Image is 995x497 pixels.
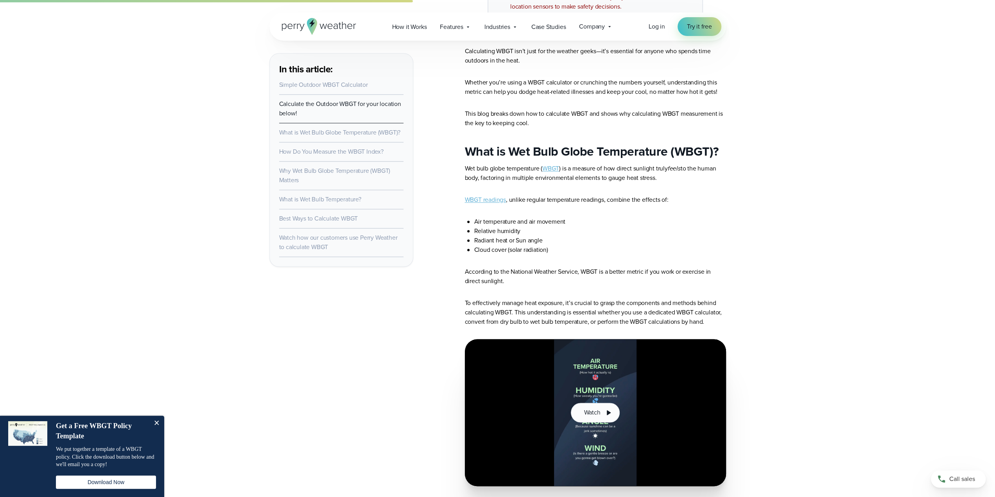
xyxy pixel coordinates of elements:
span: Features [440,22,463,32]
li: Cloud cover (solar radiation) [474,245,726,255]
li: Radiant heat or Sun angle [474,236,726,245]
a: Log in [649,22,665,31]
p: We put together a template of a WBGT policy. Click the download button below and we'll email you ... [56,445,156,468]
a: How Do You Measure the WBGT Index? [279,147,384,156]
span: Company [579,22,605,31]
p: Calculating WBGT isn’t just for the weather geeks—it’s essential for anyone who spends time outdo... [465,47,726,65]
span: Try it free [687,22,712,31]
span: Industries [484,22,510,32]
p: This blog breaks down how to calculate WBGT and shows why calculating WBGT measurement is the key... [465,109,726,128]
a: Case Studies [525,19,573,35]
a: What is Wet Bulb Globe Temperature (WBGT)? [279,128,401,137]
p: According to the National Weather Service, WBGT is a better metric if you work or exercise in dir... [465,267,726,286]
a: Why Wet Bulb Globe Temperature (WBGT) Matters [279,166,391,185]
li: Air temperature and air movement [474,217,726,226]
p: Wet bulb globe temperature ( ) is a measure of how direct sunlight truly to the human body, facto... [465,164,726,183]
a: What is Wet Bulb Temperature? [279,195,361,204]
strong: What is Wet Bulb Globe Temperature (WBGT)? [465,142,719,161]
button: Watch [571,403,619,422]
a: WBGT readings [465,195,506,204]
p: Whether you’re using a WBGT calculator or crunching the numbers yourself, understanding this metr... [465,78,726,97]
a: How it Works [385,19,434,35]
a: Call sales [931,470,986,488]
a: Simple Outdoor WBGT Calculator [279,80,368,89]
p: To effectively manage heat exposure, it’s crucial to grasp the components and methods behind calc... [465,298,726,327]
p: , unlike regular temperature readings, combine the effects of: [465,195,726,205]
a: Best Ways to Calculate WBGT [279,214,358,223]
span: Watch [584,408,600,417]
img: dialog featured image [8,421,47,446]
a: Watch how our customers use Perry Weather to calculate WBGT [279,233,398,251]
li: Relative humidity [474,226,726,236]
span: How it Works [392,22,427,32]
a: WBGT [542,164,559,173]
h3: In this article: [279,63,403,75]
button: Download Now [56,475,156,489]
a: Calculate the Outdoor WBGT for your location below! [279,99,401,118]
em: feels [668,164,681,173]
a: Try it free [678,17,721,36]
span: Case Studies [531,22,566,32]
h4: Get a Free WBGT Policy Template [56,421,148,441]
button: Close [149,416,164,431]
span: Call sales [949,474,975,484]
